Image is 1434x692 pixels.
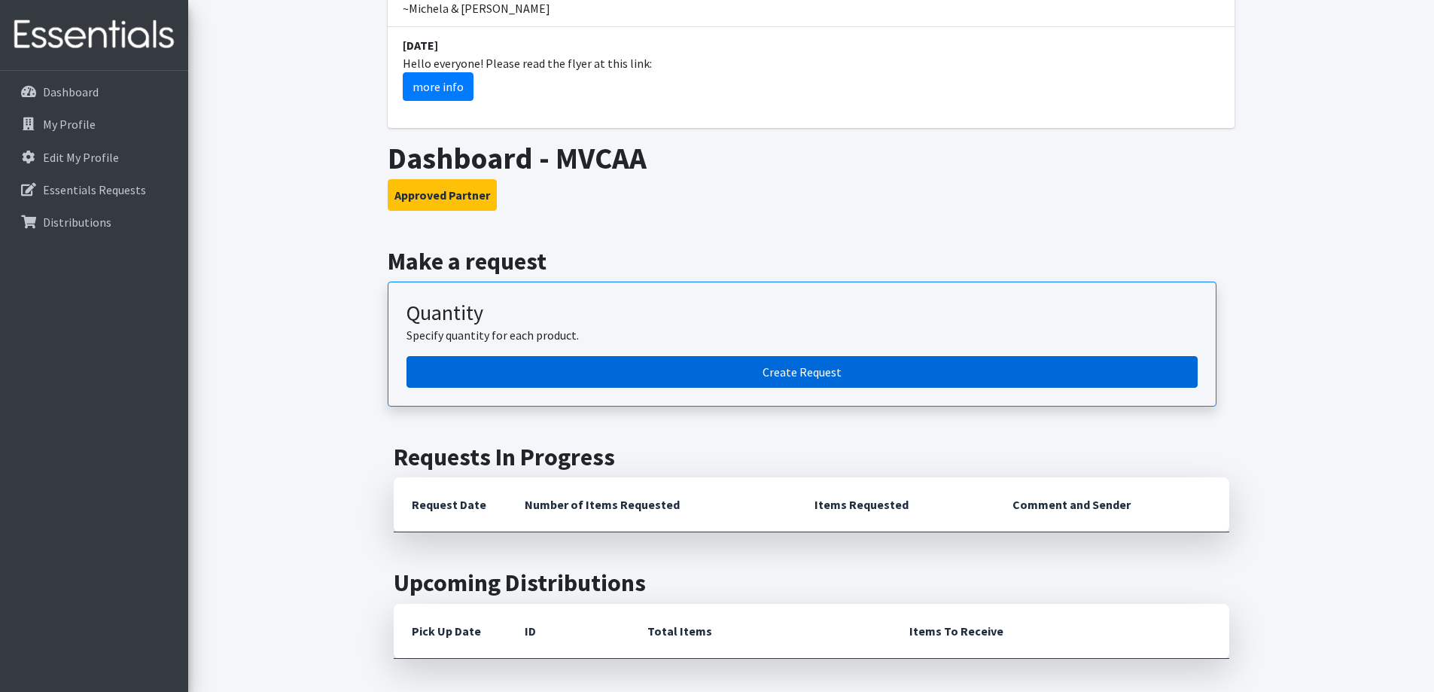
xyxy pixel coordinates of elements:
p: Distributions [43,215,111,230]
p: Essentials Requests [43,182,146,197]
h2: Requests In Progress [394,443,1229,471]
p: Dashboard [43,84,99,99]
a: Dashboard [6,77,182,107]
a: Essentials Requests [6,175,182,205]
a: Distributions [6,207,182,237]
th: Items Requested [796,477,994,532]
a: Edit My Profile [6,142,182,172]
th: Number of Items Requested [507,477,797,532]
h2: Upcoming Distributions [394,569,1229,597]
a: My Profile [6,109,182,139]
th: Request Date [394,477,507,532]
th: ID [507,604,629,659]
h2: Make a request [388,247,1235,276]
th: Items To Receive [891,604,1229,659]
p: My Profile [43,117,96,132]
h3: Quantity [406,300,1198,326]
p: Edit My Profile [43,150,119,165]
p: Specify quantity for each product. [406,326,1198,344]
h1: Dashboard - MVCAA [388,140,1235,176]
li: Hello everyone! Please read the flyer at this link: [388,27,1235,110]
button: Approved Partner [388,179,497,211]
th: Total Items [629,604,891,659]
th: Comment and Sender [994,477,1228,532]
strong: [DATE] [403,38,438,53]
a: Create a request by quantity [406,356,1198,388]
a: more info [403,72,473,101]
th: Pick Up Date [394,604,507,659]
img: HumanEssentials [6,10,182,60]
